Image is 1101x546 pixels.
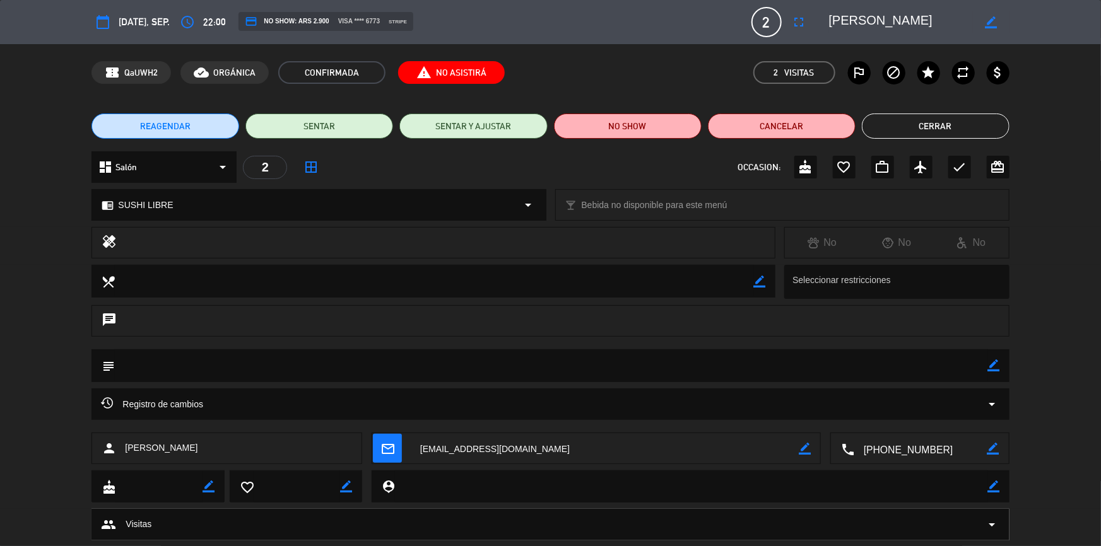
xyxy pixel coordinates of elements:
[991,65,1006,80] i: attach_money
[124,66,158,80] span: QaUWH2
[243,156,287,179] div: 2
[180,15,195,30] i: access_time
[102,234,117,252] i: healing
[140,120,191,133] span: REAGENDAR
[862,113,1010,139] button: Cerrar
[985,397,1000,412] i: arrow_drop_down
[875,160,890,175] i: work_outline
[708,113,856,139] button: Cancelar
[985,16,997,28] i: border_color
[792,15,807,30] i: fullscreen
[751,7,782,37] span: 2
[105,65,120,80] span: confirmation_number
[389,18,407,26] span: stripe
[215,160,230,175] i: arrow_drop_down
[91,113,239,139] button: REAGENDAR
[213,66,256,80] span: ORGÁNICA
[245,113,393,139] button: SENTAR
[799,443,811,455] i: border_color
[380,441,394,455] i: mail_outline
[278,61,386,84] span: CONFIRMADA
[98,160,113,175] i: dashboard
[952,160,967,175] i: check
[102,480,115,494] i: cake
[921,65,936,80] i: star
[102,441,117,456] i: person
[399,113,547,139] button: SENTAR Y AJUSTAR
[837,160,852,175] i: favorite_border
[102,199,114,211] i: chrome_reader_mode
[126,517,151,531] span: Visitas
[991,160,1006,175] i: card_giftcard
[101,517,116,532] span: group
[785,66,815,80] em: Visitas
[303,160,319,175] i: border_all
[788,11,811,33] button: fullscreen
[987,443,999,455] i: border_color
[521,197,536,212] i: arrow_drop_down
[785,235,859,251] div: No
[91,11,114,33] button: calendar_today
[115,160,137,175] span: Salón
[101,359,115,373] i: subject
[118,198,173,212] span: SUSHI LIBRE
[985,517,1000,532] span: arrow_drop_down
[852,65,867,80] i: outlined_flag
[565,199,577,211] i: local_bar
[381,479,395,493] i: person_pin
[886,65,902,80] i: block
[398,61,505,84] span: No Asistirá
[840,442,854,456] i: local_phone
[119,14,170,30] span: [DATE], sep.
[582,198,727,212] span: Bebida no disponible para este menú
[988,480,1000,492] i: border_color
[988,359,1000,371] i: border_color
[340,480,352,492] i: border_color
[203,14,226,30] span: 22:00
[101,274,115,288] i: local_dining
[125,441,197,455] span: [PERSON_NAME]
[754,276,766,288] i: border_color
[956,65,971,80] i: repeat
[101,397,203,412] span: Registro de cambios
[774,66,779,80] span: 2
[95,15,110,30] i: calendar_today
[416,65,432,80] i: report_problem
[176,11,199,33] button: access_time
[798,160,813,175] i: cake
[934,235,1008,251] div: No
[203,480,215,492] i: border_color
[245,15,257,28] i: credit_card
[102,312,117,330] i: chat
[914,160,929,175] i: airplanemode_active
[859,235,934,251] div: No
[738,160,781,175] span: OCCASION:
[245,15,329,28] span: NO SHOW: ARS 2.900
[554,113,702,139] button: NO SHOW
[194,65,209,80] i: cloud_done
[240,480,254,494] i: favorite_border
